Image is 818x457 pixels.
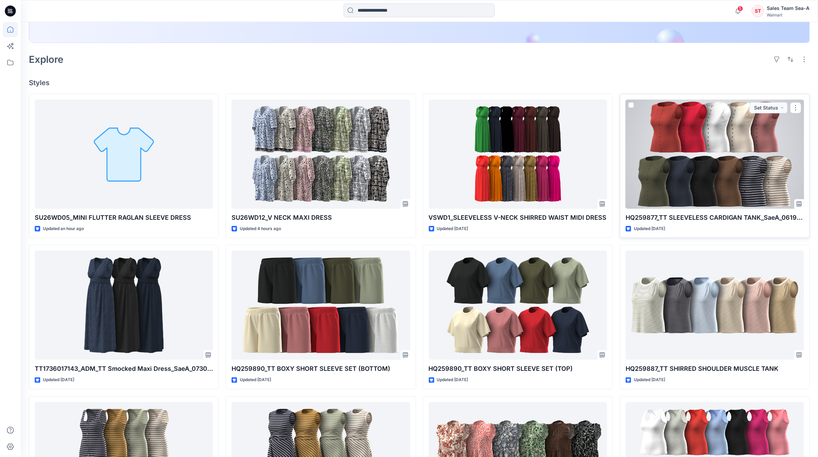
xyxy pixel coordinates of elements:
h4: Styles [29,79,810,87]
div: Sales Team Sea-A [767,4,809,12]
p: HQ259877_TT SLEEVELESS CARDIGAN TANK_SaeA_061925 [626,213,804,222]
p: HQ259890_TT BOXY SHORT SLEEVE SET (TOP) [429,364,607,374]
span: 5 [738,6,743,11]
p: TT1736017143_ADM_TT Smocked Maxi Dress_SaeA_073025 [35,364,213,374]
p: HQ259887_TT SHIRRED SHOULDER MUSCLE TANK [626,364,804,374]
p: SU26WD12_V NECK MAXI DRESS [232,213,410,222]
p: VSWD1_SLEEVELESS V-NECK SHIRRED WAIST MIDI DRESS [429,213,607,222]
p: Updated [DATE] [240,376,271,384]
a: SU26WD12_V NECK MAXI DRESS [232,100,410,209]
a: HQ259890_TT BOXY SHORT SLEEVE SET (TOP) [429,251,607,360]
p: Updated [DATE] [43,376,74,384]
a: TT1736017143_ADM_TT Smocked Maxi Dress_SaeA_073025 [35,251,213,360]
p: HQ259890_TT BOXY SHORT SLEEVE SET (BOTTOM) [232,364,410,374]
a: SU26WD05_MINI FLUTTER RAGLAN SLEEVE DRESS [35,100,213,209]
p: Updated [DATE] [634,376,665,384]
p: Updated an hour ago [43,225,84,232]
p: SU26WD05_MINI FLUTTER RAGLAN SLEEVE DRESS [35,213,213,222]
div: ST [752,5,764,17]
div: Walmart [767,12,809,18]
a: HQ259890_TT BOXY SHORT SLEEVE SET (BOTTOM) [232,251,410,360]
p: Updated [DATE] [634,225,665,232]
p: Updated 4 hours ago [240,225,281,232]
h2: Explore [29,54,64,65]
a: HQ259877_TT SLEEVELESS CARDIGAN TANK_SaeA_061925 [626,100,804,209]
a: VSWD1_SLEEVELESS V-NECK SHIRRED WAIST MIDI DRESS [429,100,607,209]
a: HQ259887_TT SHIRRED SHOULDER MUSCLE TANK [626,251,804,360]
p: Updated [DATE] [437,225,468,232]
p: Updated [DATE] [437,376,468,384]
